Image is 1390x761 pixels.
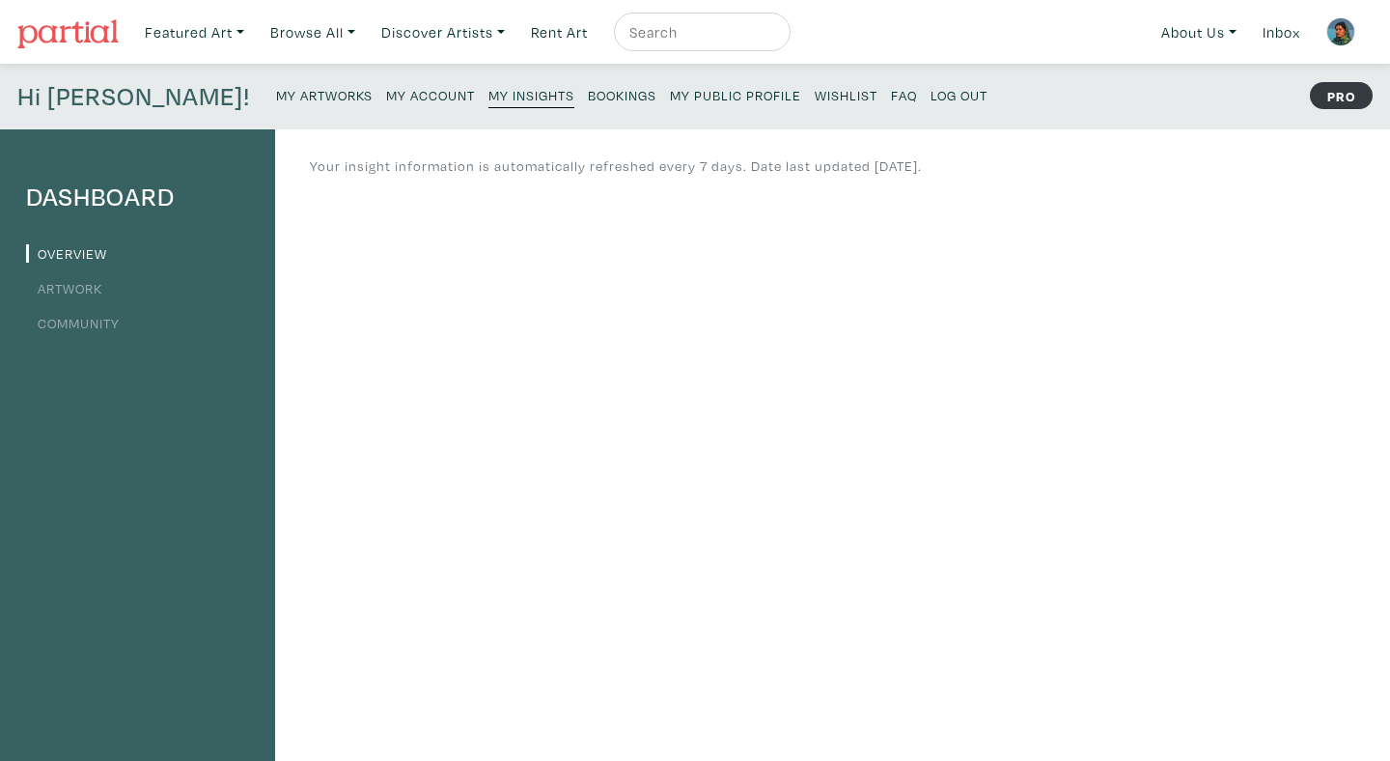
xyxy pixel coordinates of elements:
a: Featured Art [136,13,253,52]
input: Search [627,20,772,44]
a: Rent Art [522,13,597,52]
small: Bookings [588,86,656,104]
small: My Account [386,86,475,104]
a: My Artworks [276,81,373,107]
a: Log Out [931,81,987,107]
a: Artwork [26,279,102,297]
a: My Public Profile [670,81,801,107]
a: Browse All [262,13,364,52]
a: About Us [1153,13,1245,52]
small: Wishlist [815,86,877,104]
p: Your insight information is automatically refreshed every 7 days. Date last updated [DATE]. [310,155,922,177]
a: My Account [386,81,475,107]
small: FAQ [891,86,917,104]
a: Discover Artists [373,13,514,52]
strong: PRO [1310,82,1373,109]
h4: Hi [PERSON_NAME]! [17,81,250,112]
small: Log Out [931,86,987,104]
img: phpThumb.php [1326,17,1355,46]
a: Bookings [588,81,656,107]
small: My Public Profile [670,86,801,104]
a: Community [26,314,120,332]
h4: Dashboard [26,182,249,212]
small: My Insights [488,86,574,104]
a: Inbox [1254,13,1309,52]
a: My Insights [488,81,574,108]
a: Overview [26,244,107,263]
a: Wishlist [815,81,877,107]
small: My Artworks [276,86,373,104]
a: FAQ [891,81,917,107]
